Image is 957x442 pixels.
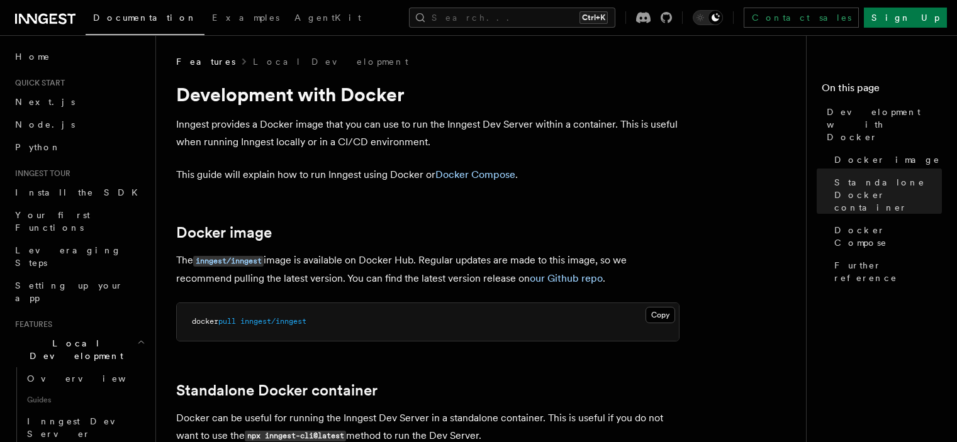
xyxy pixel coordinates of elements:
[829,171,942,219] a: Standalone Docker container
[15,119,75,130] span: Node.js
[829,148,942,171] a: Docker image
[10,78,65,88] span: Quick start
[822,101,942,148] a: Development with Docker
[15,97,75,107] span: Next.js
[834,176,942,214] span: Standalone Docker container
[218,317,236,326] span: pull
[10,239,148,274] a: Leveraging Steps
[10,181,148,204] a: Install the SDK
[10,91,148,113] a: Next.js
[176,224,272,241] a: Docker image
[15,142,61,152] span: Python
[10,204,148,239] a: Your first Functions
[10,274,148,309] a: Setting up your app
[86,4,204,35] a: Documentation
[204,4,287,34] a: Examples
[22,367,148,390] a: Overview
[10,136,148,158] a: Python
[827,106,942,143] span: Development with Docker
[27,416,135,439] span: Inngest Dev Server
[287,4,369,34] a: AgentKit
[245,431,346,441] code: npx inngest-cli@latest
[530,272,603,284] a: our Github repo
[834,153,940,166] span: Docker image
[834,259,942,284] span: Further reference
[864,8,947,28] a: Sign Up
[27,373,157,384] span: Overview
[193,254,264,266] a: inngest/inngest
[10,332,148,367] button: Local Development
[15,187,145,197] span: Install the SDK
[253,55,408,68] a: Local Development
[834,224,942,249] span: Docker Compose
[240,317,306,326] span: inngest/inngest
[93,13,197,23] span: Documentation
[15,50,50,63] span: Home
[693,10,723,25] button: Toggle dark mode
[15,280,123,303] span: Setting up your app
[829,219,942,254] a: Docker Compose
[176,83,680,106] h1: Development with Docker
[10,319,52,329] span: Features
[10,113,148,136] a: Node.js
[10,337,137,362] span: Local Development
[10,169,70,179] span: Inngest tour
[294,13,361,23] span: AgentKit
[646,307,675,323] button: Copy
[212,13,279,23] span: Examples
[176,382,378,399] a: Standalone Docker container
[176,251,680,287] p: The image is available on Docker Hub. Regular updates are made to this image, so we recommend pul...
[193,256,264,267] code: inngest/inngest
[22,390,148,410] span: Guides
[744,8,859,28] a: Contact sales
[822,80,942,101] h4: On this page
[15,245,121,268] span: Leveraging Steps
[176,166,680,184] p: This guide will explain how to run Inngest using Docker or .
[10,45,148,68] a: Home
[579,11,608,24] kbd: Ctrl+K
[192,317,218,326] span: docker
[829,254,942,289] a: Further reference
[435,169,515,180] a: Docker Compose
[176,55,235,68] span: Features
[409,8,615,28] button: Search...Ctrl+K
[15,210,90,233] span: Your first Functions
[176,116,680,151] p: Inngest provides a Docker image that you can use to run the Inngest Dev Server within a container...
